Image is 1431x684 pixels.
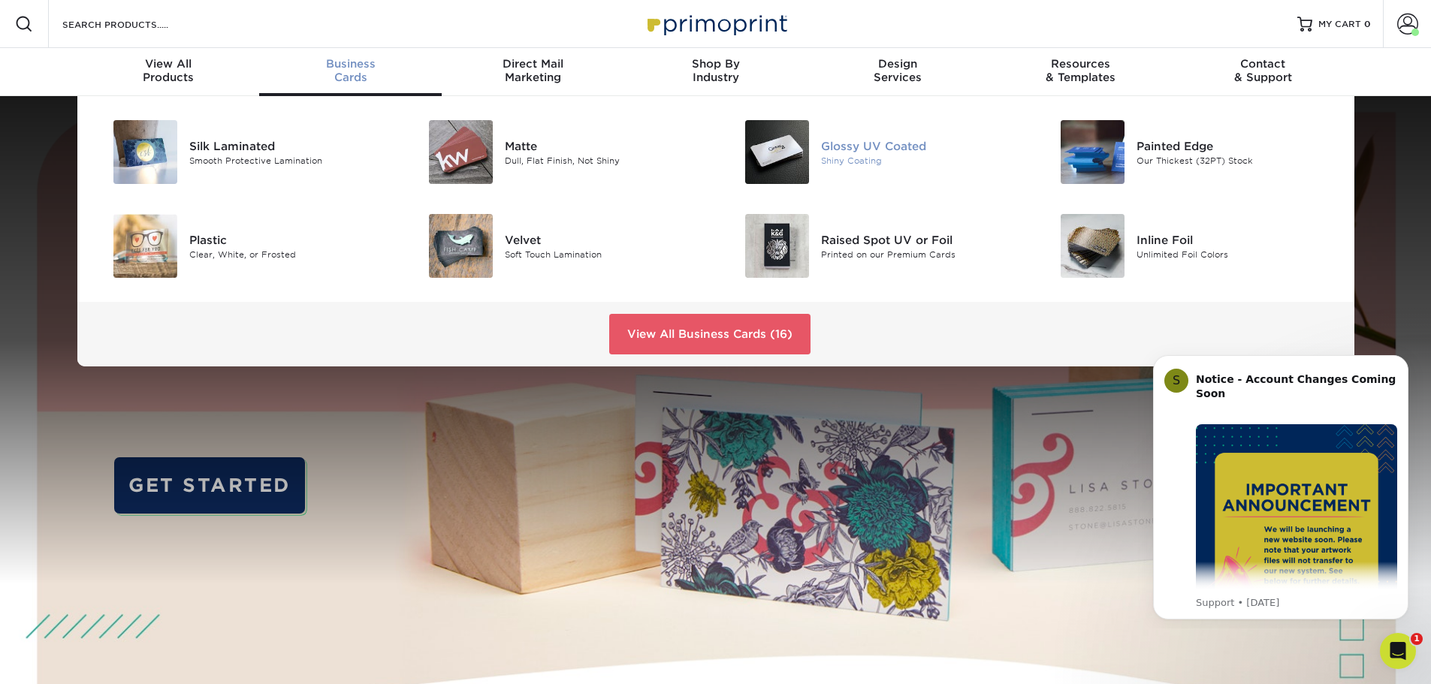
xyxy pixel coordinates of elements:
a: Painted Edge Business Cards Painted Edge Our Thickest (32PT) Stock [1043,114,1336,190]
a: DesignServices [807,48,989,96]
div: Raised Spot UV or Foil [821,231,1020,248]
a: Plastic Business Cards Plastic Clear, White, or Frosted [95,208,389,284]
div: Clear, White, or Frosted [189,248,388,261]
input: SEARCH PRODUCTS..... [61,15,207,33]
img: Inline Foil Business Cards [1061,214,1125,278]
div: Painted Edge [1137,137,1336,154]
div: Dull, Flat Finish, Not Shiny [505,154,704,167]
div: Matte [505,137,704,154]
span: Resources [989,57,1172,71]
div: Inline Foil [1137,231,1336,248]
a: Direct MailMarketing [442,48,624,96]
span: Design [807,57,989,71]
a: Velvet Business Cards Velvet Soft Touch Lamination [411,208,705,284]
div: Shiny Coating [821,154,1020,167]
img: Raised Spot UV or Foil Business Cards [745,214,809,278]
div: Marketing [442,57,624,84]
span: MY CART [1318,18,1361,31]
a: BusinessCards [259,48,442,96]
img: Plastic Business Cards [113,214,177,278]
iframe: Intercom notifications message [1131,342,1431,628]
a: View All Business Cards (16) [609,314,811,354]
a: Shop ByIndustry [624,48,807,96]
div: Printed on our Premium Cards [821,248,1020,261]
a: Inline Foil Business Cards Inline Foil Unlimited Foil Colors [1043,208,1336,284]
span: Shop By [624,57,807,71]
a: Matte Business Cards Matte Dull, Flat Finish, Not Shiny [411,114,705,190]
div: Our Thickest (32PT) Stock [1137,154,1336,167]
span: Direct Mail [442,57,624,71]
img: Silk Laminated Business Cards [113,120,177,184]
div: Soft Touch Lamination [505,248,704,261]
a: Glossy UV Coated Business Cards Glossy UV Coated Shiny Coating [727,114,1021,190]
div: Industry [624,57,807,84]
a: Contact& Support [1172,48,1354,96]
img: Velvet Business Cards [429,214,493,278]
div: Cards [259,57,442,84]
span: 1 [1411,633,1423,645]
div: Plastic [189,231,388,248]
span: View All [77,57,260,71]
div: Products [77,57,260,84]
iframe: Intercom live chat [1380,633,1416,669]
div: Silk Laminated [189,137,388,154]
div: Services [807,57,989,84]
img: Glossy UV Coated Business Cards [745,120,809,184]
img: Matte Business Cards [429,120,493,184]
div: & Support [1172,57,1354,84]
a: Silk Laminated Business Cards Silk Laminated Smooth Protective Lamination [95,114,389,190]
div: Glossy UV Coated [821,137,1020,154]
div: Velvet [505,231,704,248]
a: Raised Spot UV or Foil Business Cards Raised Spot UV or Foil Printed on our Premium Cards [727,208,1021,284]
img: Primoprint [641,8,791,40]
a: Resources& Templates [989,48,1172,96]
a: View AllProducts [77,48,260,96]
img: Painted Edge Business Cards [1061,120,1125,184]
span: Contact [1172,57,1354,71]
span: Business [259,57,442,71]
div: & Templates [989,57,1172,84]
span: 0 [1364,19,1371,29]
div: Smooth Protective Lamination [189,154,388,167]
div: Unlimited Foil Colors [1137,248,1336,261]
